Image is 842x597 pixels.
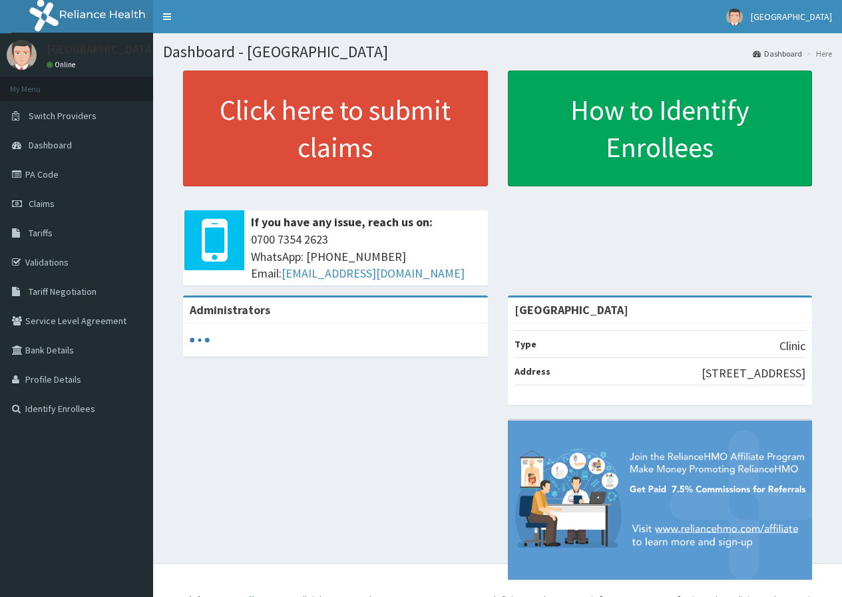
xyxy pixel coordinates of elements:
a: How to Identify Enrollees [508,71,813,186]
img: provider-team-banner.png [508,421,813,580]
p: [STREET_ADDRESS] [702,365,805,382]
a: [EMAIL_ADDRESS][DOMAIN_NAME] [282,266,465,281]
span: Claims [29,198,55,210]
a: Online [47,60,79,69]
svg: audio-loading [190,330,210,350]
span: Tariffs [29,227,53,239]
b: Administrators [190,302,270,317]
span: Tariff Negotiation [29,286,97,298]
a: Click here to submit claims [183,71,488,186]
span: Switch Providers [29,110,97,122]
strong: [GEOGRAPHIC_DATA] [515,302,628,317]
p: [GEOGRAPHIC_DATA] [47,43,156,55]
b: Type [515,338,536,350]
span: [GEOGRAPHIC_DATA] [751,11,832,23]
span: Dashboard [29,139,72,151]
img: User Image [7,40,37,70]
span: 0700 7354 2623 WhatsApp: [PHONE_NUMBER] Email: [251,231,481,282]
p: Clinic [779,337,805,355]
b: If you have any issue, reach us on: [251,214,433,230]
img: User Image [726,9,743,25]
li: Here [803,48,832,59]
a: Dashboard [753,48,802,59]
b: Address [515,365,550,377]
h1: Dashboard - [GEOGRAPHIC_DATA] [163,43,832,61]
